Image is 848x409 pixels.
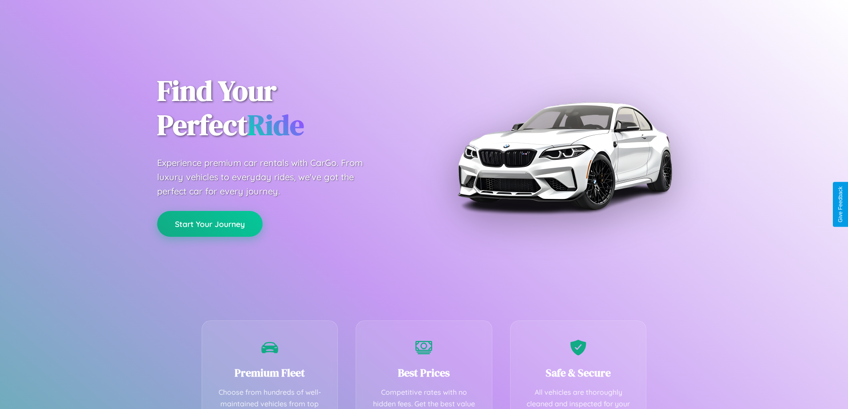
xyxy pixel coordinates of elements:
p: Experience premium car rentals with CarGo. From luxury vehicles to everyday rides, we've got the ... [157,156,380,198]
h1: Find Your Perfect [157,74,411,142]
span: Ride [248,105,304,144]
h3: Best Prices [369,365,479,380]
img: Premium BMW car rental vehicle [453,45,676,267]
div: Give Feedback [837,186,844,223]
button: Start Your Journey [157,211,263,237]
h3: Premium Fleet [215,365,325,380]
h3: Safe & Secure [524,365,633,380]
